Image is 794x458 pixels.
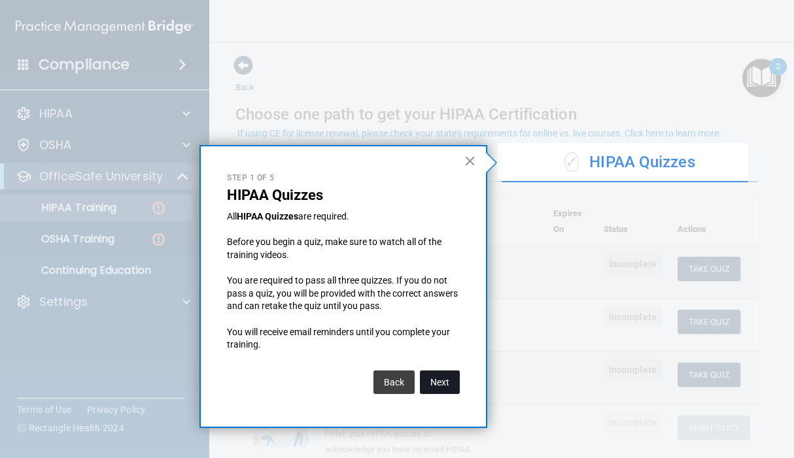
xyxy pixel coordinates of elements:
p: You will receive email reminders until you complete your training. [227,326,460,352]
span: All [227,211,237,221]
div: HIPAA Quizzes [502,143,758,182]
button: Close [464,150,476,171]
strong: HIPAA Quizzes [237,211,298,221]
p: HIPAA Quizzes [227,187,460,204]
p: Step 1 of 5 [227,172,460,184]
p: Before you begin a quiz, make sure to watch all of the training videos. [227,236,460,261]
button: Next [420,370,460,394]
iframe: Drift Widget Chat Controller [568,390,778,442]
p: You are required to pass all three quizzes. If you do not pass a quiz, you will be provided with ... [227,274,460,313]
span: ✓ [564,152,579,172]
span: are required. [298,211,349,221]
button: Back [373,370,415,394]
